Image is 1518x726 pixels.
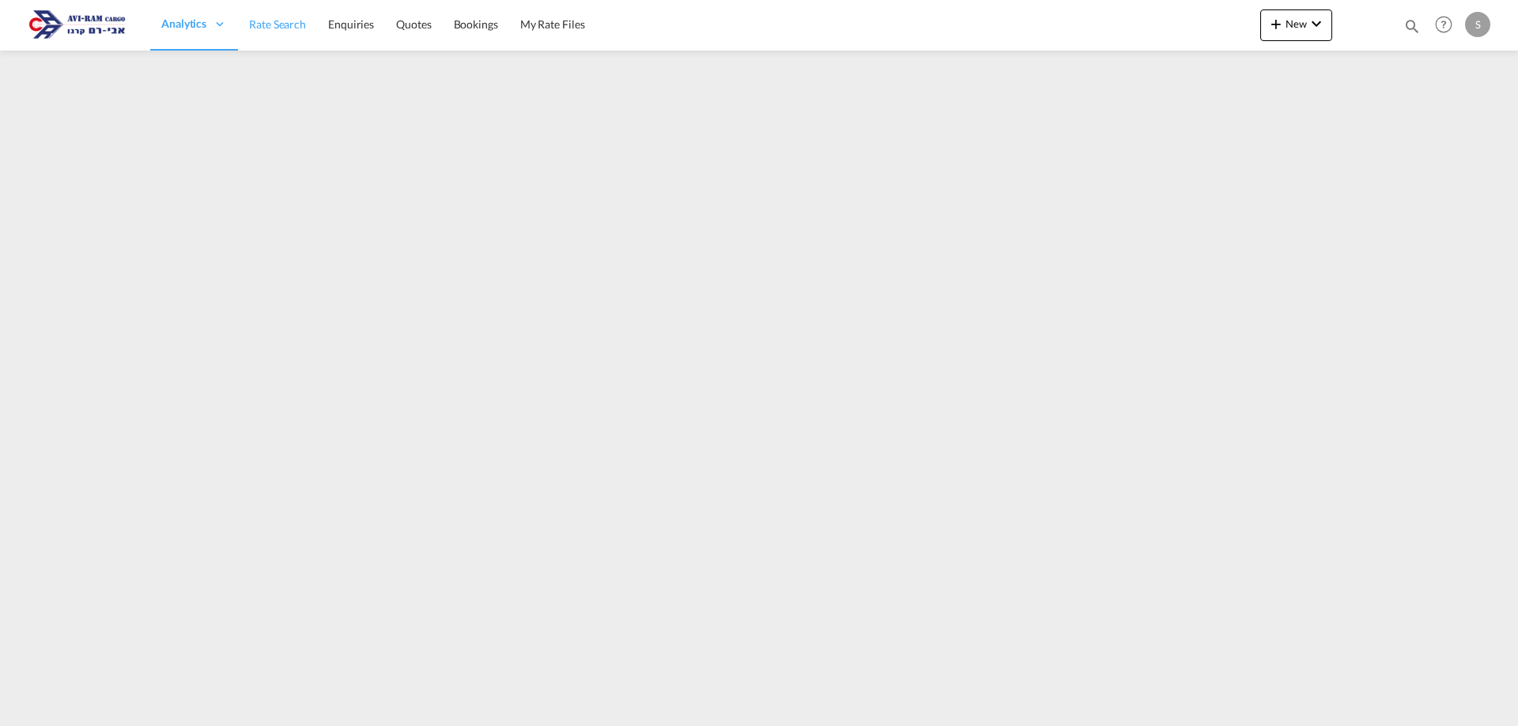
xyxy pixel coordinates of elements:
[454,17,498,31] span: Bookings
[520,17,585,31] span: My Rate Files
[1430,11,1465,39] div: Help
[1465,12,1490,37] div: S
[1260,9,1332,41] button: icon-plus 400-fgNewicon-chevron-down
[1267,14,1286,33] md-icon: icon-plus 400-fg
[328,17,374,31] span: Enquiries
[1403,17,1421,41] div: icon-magnify
[24,7,130,43] img: 166978e0a5f911edb4280f3c7a976193.png
[1307,14,1326,33] md-icon: icon-chevron-down
[161,16,206,32] span: Analytics
[1403,17,1421,35] md-icon: icon-magnify
[396,17,431,31] span: Quotes
[1267,17,1326,30] span: New
[249,17,306,31] span: Rate Search
[1430,11,1457,38] span: Help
